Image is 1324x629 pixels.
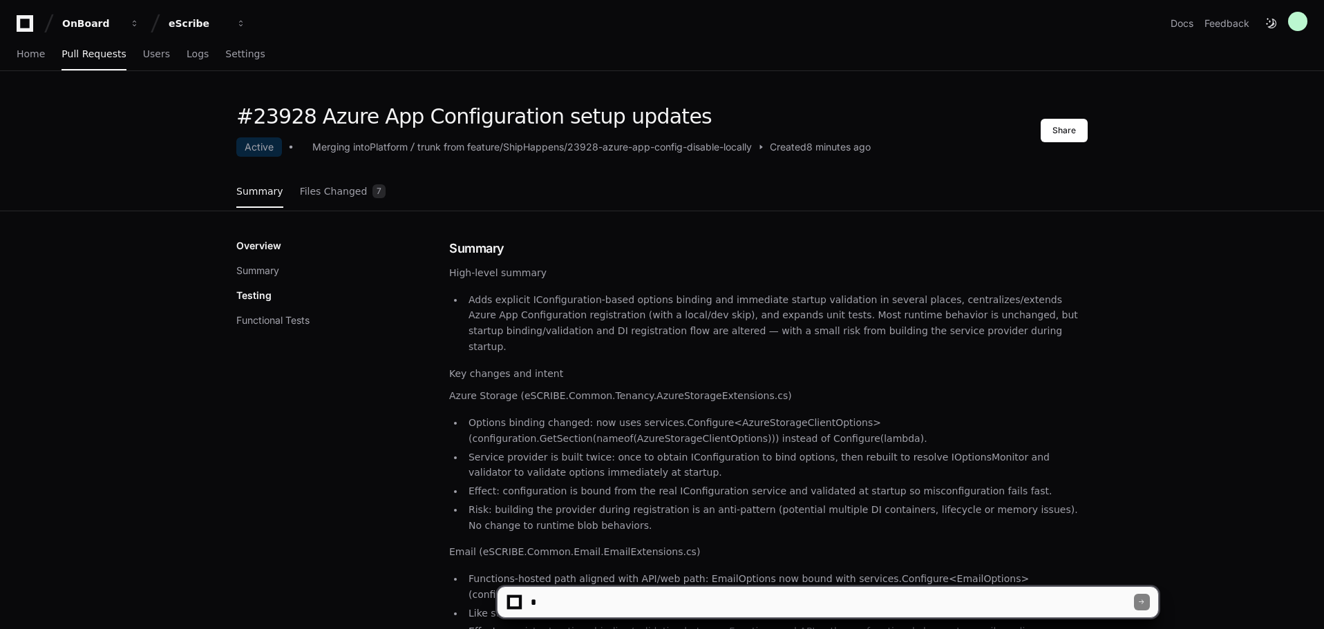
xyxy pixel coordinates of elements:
[57,11,145,36] button: OnBoard
[464,415,1088,447] li: Options binding changed: now uses services.Configure<AzureStorageClientOptions>(configuration.Get...
[770,140,806,154] span: Created
[370,140,408,154] div: Platform
[1204,17,1249,30] button: Feedback
[806,140,871,154] span: 8 minutes ago
[236,239,281,253] p: Overview
[236,264,279,278] button: Summary
[464,606,1088,621] li: Like storage, a temporary service provider is built and later rebuilt to validate EmailOptions at...
[236,289,272,302] p: Testing
[417,140,752,154] div: trunk from feature/ShipHappens/23928-azure-app-config-disable-locally
[143,39,170,70] a: Users
[62,17,122,30] div: OnBoard
[143,50,170,58] span: Users
[449,265,1088,281] p: High-level summary
[464,571,1088,603] li: Functions-hosted path aligned with API/web path: EmailOptions now bound with services.Configure<E...
[236,104,871,129] h1: #23928 Azure App Configuration setup updates
[17,50,45,58] span: Home
[236,137,282,157] div: Active
[236,187,283,195] span: Summary
[464,502,1088,534] li: Risk: building the provider during registration is an anti-pattern (potential multiple DI contain...
[225,39,265,70] a: Settings
[449,239,1088,258] h1: Summary
[17,39,45,70] a: Home
[464,449,1088,481] li: Service provider is built twice: once to obtain IConfiguration to bind options, then rebuilt to r...
[225,50,265,58] span: Settings
[464,292,1088,355] li: Adds explicit IConfiguration-based options binding and immediate startup validation in several pl...
[169,17,228,30] div: eScribe
[1041,119,1088,142] button: Share
[62,50,126,58] span: Pull Requests
[449,544,1088,560] p: Email (eSCRIBE.Common.Email.EmailExtensions.cs)
[464,483,1088,499] li: Effect: configuration is bound from the real IConfiguration service and validated at startup so m...
[187,50,209,58] span: Logs
[163,11,252,36] button: eScribe
[372,184,386,198] span: 7
[187,39,209,70] a: Logs
[449,388,1088,404] p: Azure Storage (eSCRIBE.Common.Tenancy.AzureStorageExtensions.cs)
[449,366,1088,382] p: Key changes and intent
[236,313,310,327] button: Functional Tests
[312,140,370,154] div: Merging into
[62,39,126,70] a: Pull Requests
[300,187,368,195] span: Files Changed
[1171,17,1193,30] a: Docs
